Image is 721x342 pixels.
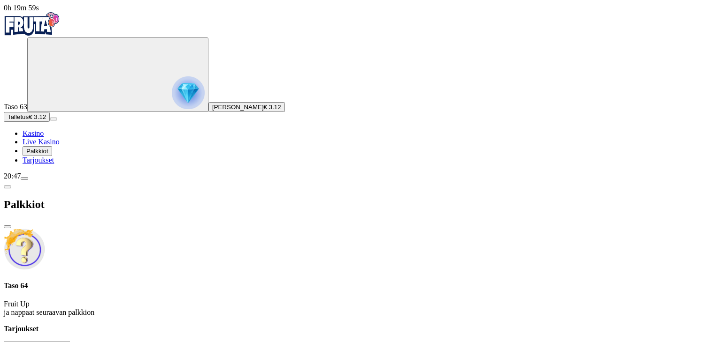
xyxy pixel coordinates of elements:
[4,282,717,290] h4: Taso 64
[4,300,717,317] p: Fruit Up ja nappaat seuraavan palkkion
[4,12,717,164] nav: Primary
[4,225,11,228] button: close
[23,156,54,164] a: Tarjoukset
[4,129,717,164] nav: Main menu
[26,148,48,155] span: Palkkiot
[4,172,21,180] span: 20:47
[212,104,264,111] span: [PERSON_NAME]
[4,103,27,111] span: Taso 63
[4,229,45,270] img: Unlock reward icon
[4,12,60,36] img: Fruta
[23,138,60,146] a: Live Kasino
[23,129,44,137] a: Kasino
[27,37,208,112] button: reward progress
[21,177,28,180] button: menu
[23,146,52,156] button: Palkkiot
[4,324,717,333] h3: Tarjoukset
[208,102,285,112] button: [PERSON_NAME]€ 3.12
[4,198,717,211] h2: Palkkiot
[29,113,46,120] span: € 3.12
[4,4,39,12] span: user session time
[4,186,11,188] button: chevron-left icon
[8,113,29,120] span: Talletus
[4,112,50,122] button: Talletusplus icon€ 3.12
[4,29,60,37] a: Fruta
[172,76,205,109] img: reward progress
[264,104,281,111] span: € 3.12
[50,118,57,120] button: menu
